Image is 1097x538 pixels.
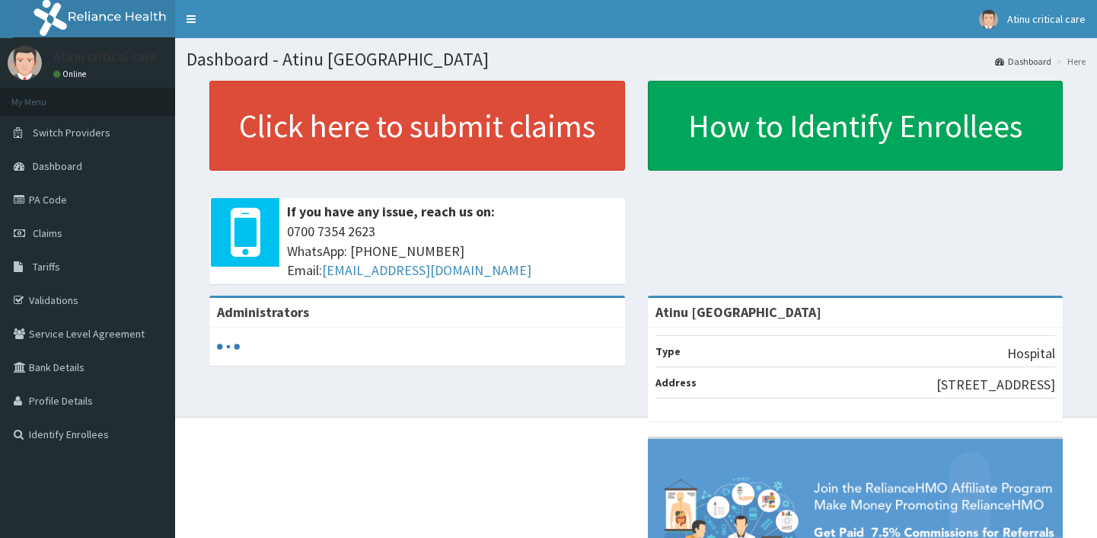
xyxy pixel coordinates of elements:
span: Claims [33,226,62,240]
p: Atinu critical care [53,50,158,63]
b: Administrators [217,303,309,321]
svg: audio-loading [217,335,240,358]
h1: Dashboard - Atinu [GEOGRAPHIC_DATA] [187,50,1086,69]
span: Tariffs [33,260,60,274]
a: How to Identify Enrollees [648,81,1064,171]
strong: Atinu [GEOGRAPHIC_DATA] [655,303,821,321]
p: [STREET_ADDRESS] [936,375,1055,395]
span: 0700 7354 2623 WhatsApp: [PHONE_NUMBER] Email: [287,222,617,280]
b: Type [655,344,681,358]
a: Click here to submit claims [209,81,625,171]
a: Online [53,69,90,79]
span: Switch Providers [33,126,110,139]
img: User Image [979,10,998,29]
b: Address [655,376,697,389]
span: Atinu critical care [1007,12,1086,26]
li: Here [1053,55,1086,68]
b: If you have any issue, reach us on: [287,203,495,220]
span: Dashboard [33,159,82,173]
p: Hospital [1007,344,1055,363]
a: [EMAIL_ADDRESS][DOMAIN_NAME] [322,261,531,279]
img: User Image [8,46,42,80]
a: Dashboard [995,55,1051,68]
